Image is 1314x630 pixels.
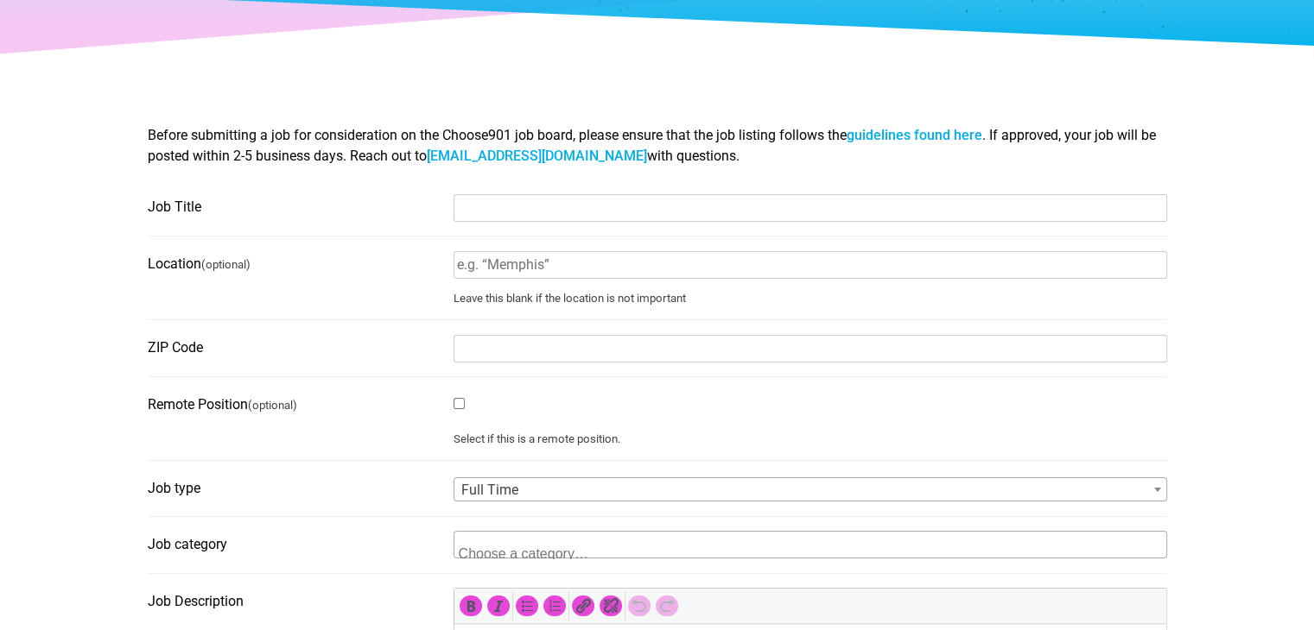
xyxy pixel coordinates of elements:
span: Full Time [454,477,1167,501]
label: Job type [148,475,443,502]
a: guidelines found here [847,127,982,143]
label: ZIP Code [148,334,443,362]
small: Select if this is a remote position. [454,432,1167,446]
div: Undo (Ctrl+Z) [627,595,651,617]
a: [EMAIL_ADDRESS][DOMAIN_NAME] [427,148,647,164]
label: Remote Position [148,391,443,419]
div: Insert/edit link (Ctrl+K) [571,595,595,617]
label: Job Description [148,588,443,615]
textarea: Search [459,544,626,559]
div: Bold (Ctrl+B) [459,595,483,617]
span: Before submitting a job for consideration on the Choose901 job board, please ensure that the job ... [148,127,1156,164]
label: Job category [148,531,443,558]
input: e.g. “Memphis” [454,251,1167,279]
label: Location [148,250,443,279]
span: Full Time [454,478,1166,502]
div: Redo (Ctrl+Y) [655,595,679,617]
div: Italic (Ctrl+I) [486,595,511,617]
small: (optional) [248,399,297,412]
label: Job Title [148,193,443,221]
small: (optional) [201,258,251,271]
small: Leave this blank if the location is not important [454,292,1167,306]
div: Remove link (Shift+Alt+S) [599,595,623,617]
div: Numbered list (Shift+Alt+O) [543,595,567,617]
div: Bulleted list (Shift+Alt+U) [515,595,539,617]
